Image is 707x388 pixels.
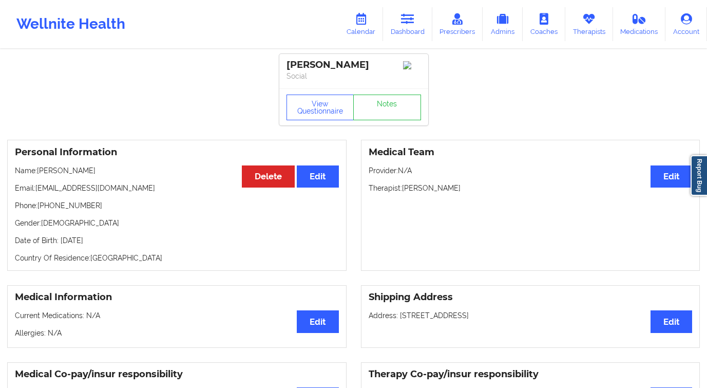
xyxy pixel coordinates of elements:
p: Country Of Residence: [GEOGRAPHIC_DATA] [15,253,339,263]
button: Edit [651,165,692,188]
p: Gender: [DEMOGRAPHIC_DATA] [15,218,339,228]
p: Current Medications: N/A [15,310,339,321]
p: Email: [EMAIL_ADDRESS][DOMAIN_NAME] [15,183,339,193]
a: Dashboard [383,7,432,41]
a: Therapists [565,7,613,41]
a: Calendar [339,7,383,41]
h3: Therapy Co-pay/insur responsibility [369,368,693,380]
button: Edit [297,310,338,332]
a: Prescribers [432,7,483,41]
a: Coaches [523,7,565,41]
h3: Medical Team [369,146,693,158]
a: Account [665,7,707,41]
h3: Personal Information [15,146,339,158]
div: [PERSON_NAME] [286,59,421,71]
p: Name: [PERSON_NAME] [15,165,339,176]
p: Address: [STREET_ADDRESS] [369,310,693,321]
a: Notes [353,95,421,120]
button: View Questionnaire [286,95,354,120]
button: Edit [651,310,692,332]
h3: Medical Information [15,291,339,303]
p: Allergies: N/A [15,328,339,338]
h3: Medical Co-pay/insur responsibility [15,368,339,380]
p: Provider: N/A [369,165,693,176]
p: Social [286,71,421,81]
a: Report Bug [691,155,707,196]
h3: Shipping Address [369,291,693,303]
button: Delete [242,165,295,188]
a: Admins [483,7,523,41]
button: Edit [297,165,338,188]
p: Phone: [PHONE_NUMBER] [15,200,339,211]
img: Image%2Fplaceholer-image.png [403,61,421,69]
p: Date of Birth: [DATE] [15,235,339,246]
a: Medications [613,7,666,41]
p: Therapist: [PERSON_NAME] [369,183,693,193]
